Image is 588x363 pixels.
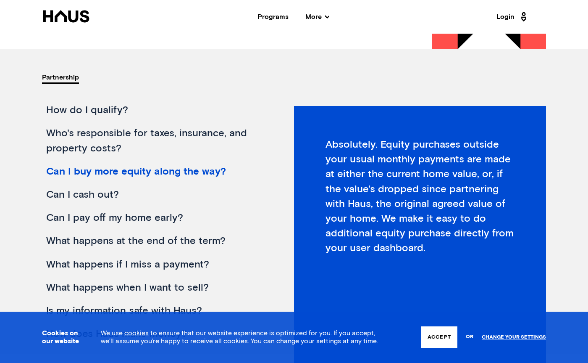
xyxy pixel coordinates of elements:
[466,330,473,344] span: or
[421,326,457,348] button: Accept
[42,183,269,207] div: Can I cash out?
[42,70,79,85] div: partnership
[124,330,149,337] a: cookies
[305,13,329,20] span: More
[42,99,269,122] div: How do I qualify?
[42,122,269,160] div: Who's responsible for taxes, insurance, and property costs?
[257,13,289,20] a: Programs
[42,253,269,276] div: What happens if I miss a payment?
[496,10,529,24] a: Login
[42,299,269,323] div: Is my information safe with Haus?
[42,329,80,345] h3: Cookies on our website
[42,276,269,299] div: What happens when I want to sell?
[42,230,269,253] div: What happens at the end of the term?
[42,160,269,183] div: Can I buy more equity along the way?
[42,207,269,230] div: Can I pay off my home early?
[101,330,378,344] span: We use to ensure that our website experience is optimized for you. If you accept, we’ll assume yo...
[482,334,546,340] a: Change your settings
